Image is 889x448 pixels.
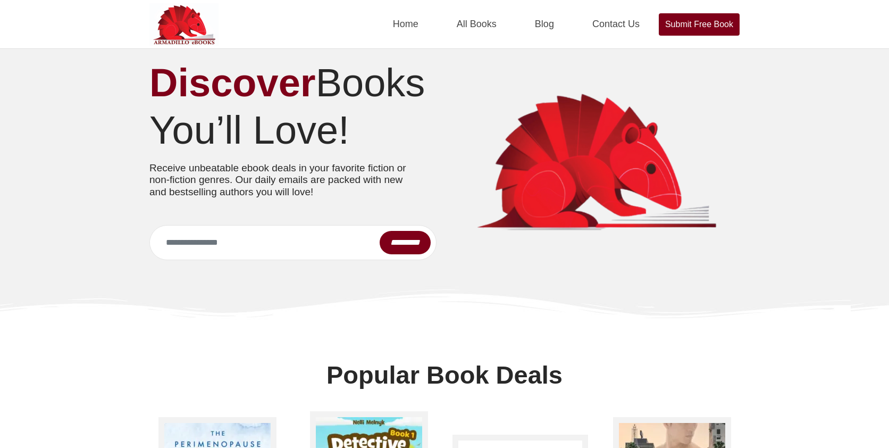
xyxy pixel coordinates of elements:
[149,61,316,105] strong: Discover
[253,360,636,390] h2: Popular Book Deals
[452,93,740,235] img: armadilloebooks
[149,60,437,154] h1: Books You’ll Love!
[659,13,740,36] a: Submit Free Book
[149,162,421,198] p: Receive unbeatable ebook deals in your favorite fiction or non-fiction genres. Our daily emails a...
[149,3,219,46] img: Armadilloebooks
